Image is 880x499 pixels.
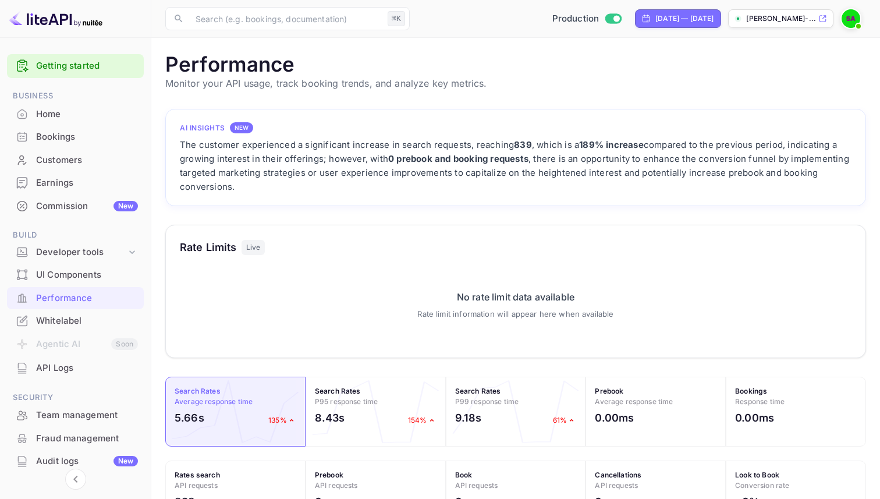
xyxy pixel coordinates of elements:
[7,195,144,217] a: CommissionNew
[7,310,144,332] div: Whitelabel
[7,149,144,171] a: Customers
[735,410,774,426] h2: 0.00ms
[595,470,641,479] strong: Cancellations
[315,481,358,490] span: API requests
[7,404,144,427] div: Team management
[417,290,613,304] div: No rate limit data available
[36,108,138,121] div: Home
[315,397,378,406] span: P95 response time
[7,172,144,194] div: Earnings
[36,200,138,213] div: Commission
[113,201,138,211] div: New
[7,391,144,404] span: Security
[180,239,237,255] h3: Rate Limits
[388,153,528,164] strong: 0 prebook and booking requests
[735,397,785,406] span: Response time
[7,287,144,310] div: Performance
[7,195,144,218] div: CommissionNew
[315,470,343,479] strong: Prebook
[7,264,144,285] a: UI Components
[175,470,220,479] strong: Rates search
[9,9,102,28] img: LiteAPI logo
[7,103,144,125] a: Home
[180,138,851,194] div: The customer experienced a significant increase in search requests, reaching , which is a compare...
[175,387,221,395] strong: Search Rates
[7,450,144,472] a: Audit logsNew
[514,139,532,150] strong: 839
[553,415,576,426] p: 61%
[175,410,204,426] h2: 5.66s
[655,13,714,24] div: [DATE] — [DATE]
[408,415,437,426] p: 154%
[36,246,126,259] div: Developer tools
[315,387,361,395] strong: Search Rates
[65,469,86,490] button: Collapse navigation
[7,126,144,148] div: Bookings
[455,387,501,395] strong: Search Rates
[455,410,482,426] h2: 9.18s
[735,387,767,395] strong: Bookings
[7,427,144,450] div: Fraud management
[579,139,644,150] strong: 189% increase
[7,427,144,449] a: Fraud management
[36,314,138,328] div: Whitelabel
[7,357,144,378] a: API Logs
[7,126,144,147] a: Bookings
[36,59,138,73] a: Getting started
[242,240,265,255] div: Live
[7,103,144,126] div: Home
[7,54,144,78] div: Getting started
[7,242,144,263] div: Developer tools
[230,122,253,133] div: NEW
[36,130,138,144] div: Bookings
[36,176,138,190] div: Earnings
[7,287,144,309] a: Performance
[315,410,345,426] h2: 8.43s
[165,76,866,90] p: Monitor your API usage, track booking trends, and analyze key metrics.
[842,9,860,28] img: Senthilkumar Arumugam
[455,397,519,406] span: P99 response time
[175,397,253,406] span: Average response time
[36,292,138,305] div: Performance
[552,12,599,26] span: Production
[417,309,613,320] div: Rate limit information will appear here when available
[36,432,138,445] div: Fraud management
[175,481,218,490] span: API requests
[595,481,638,490] span: API requests
[7,310,144,331] a: Whitelabel
[735,470,779,479] strong: Look to Book
[268,415,296,426] p: 135%
[180,123,225,133] h4: AI Insights
[189,7,383,30] input: Search (e.g. bookings, documentation)
[7,484,144,497] span: Marketing
[36,154,138,167] div: Customers
[595,397,673,406] span: Average response time
[735,481,789,490] span: Conversion rate
[7,264,144,286] div: UI Components
[7,90,144,102] span: Business
[36,409,138,422] div: Team management
[595,387,623,395] strong: Prebook
[388,11,405,26] div: ⌘K
[36,268,138,282] div: UI Components
[746,13,816,24] p: [PERSON_NAME]-...
[7,450,144,473] div: Audit logsNew
[7,404,144,426] a: Team management
[7,229,144,242] span: Build
[165,52,866,76] h1: Performance
[36,362,138,375] div: API Logs
[7,149,144,172] div: Customers
[595,410,634,426] h2: 0.00ms
[7,172,144,193] a: Earnings
[7,357,144,380] div: API Logs
[113,456,138,466] div: New
[548,12,626,26] div: Switch to Sandbox mode
[455,481,498,490] span: API requests
[36,455,138,468] div: Audit logs
[455,470,473,479] strong: Book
